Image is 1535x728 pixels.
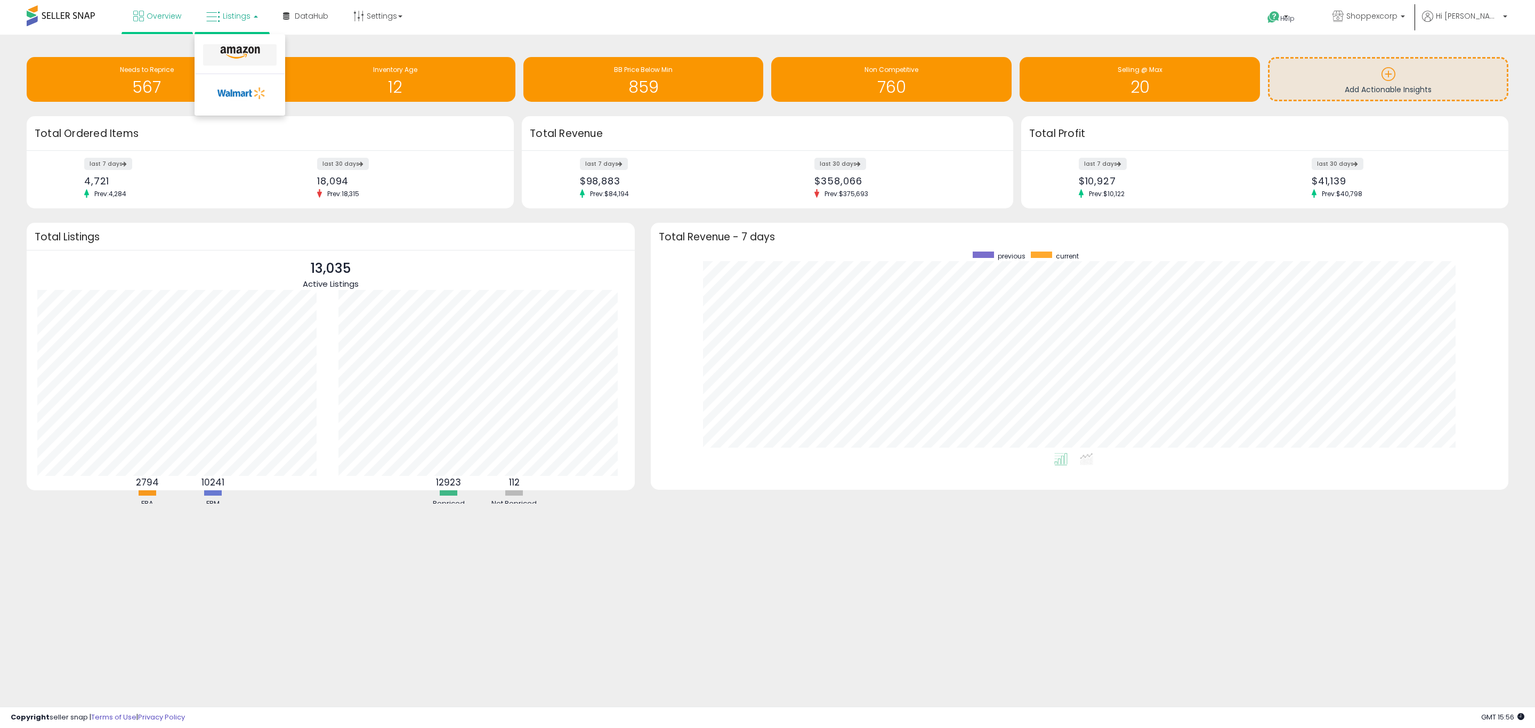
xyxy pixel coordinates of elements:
[482,499,546,509] div: Not Repriced
[659,233,1500,241] h3: Total Revenue - 7 days
[1025,78,1255,96] h1: 20
[530,126,1005,141] h3: Total Revenue
[303,278,359,289] span: Active Listings
[201,476,224,489] b: 10241
[1312,175,1490,187] div: $41,139
[84,175,262,187] div: 4,721
[436,476,461,489] b: 12923
[523,57,764,102] a: BB Price Below Min 859
[1280,14,1295,23] span: Help
[417,499,481,509] div: Repriced
[1118,65,1162,74] span: Selling @ Max
[303,258,359,279] p: 13,035
[1345,84,1432,95] span: Add Actionable Insights
[322,189,365,198] span: Prev: 18,315
[147,11,181,21] span: Overview
[317,175,495,187] div: 18,094
[32,78,262,96] h1: 567
[1084,189,1130,198] span: Prev: $10,122
[1312,158,1363,170] label: last 30 days
[1346,11,1397,21] span: Shoppexcorp
[317,158,369,170] label: last 30 days
[373,65,417,74] span: Inventory Age
[814,158,866,170] label: last 30 days
[1079,158,1127,170] label: last 7 days
[1270,59,1507,100] a: Add Actionable Insights
[529,78,758,96] h1: 859
[115,499,179,509] div: FBA
[814,175,994,187] div: $358,066
[1267,11,1280,24] i: Get Help
[819,189,874,198] span: Prev: $375,693
[27,57,267,102] a: Needs to Reprice 567
[120,65,174,74] span: Needs to Reprice
[136,476,159,489] b: 2794
[614,65,673,74] span: BB Price Below Min
[295,11,328,21] span: DataHub
[1020,57,1260,102] a: Selling @ Max 20
[35,126,506,141] h3: Total Ordered Items
[509,476,520,489] b: 112
[181,499,245,509] div: FBM
[35,233,627,241] h3: Total Listings
[777,78,1006,96] h1: 760
[1259,3,1315,35] a: Help
[580,158,628,170] label: last 7 days
[1422,11,1507,35] a: Hi [PERSON_NAME]
[580,175,760,187] div: $98,883
[771,57,1012,102] a: Non Competitive 760
[275,57,515,102] a: Inventory Age 12
[84,158,132,170] label: last 7 days
[89,189,132,198] span: Prev: 4,284
[1056,252,1079,261] span: current
[1029,126,1500,141] h3: Total Profit
[585,189,634,198] span: Prev: $84,194
[280,78,510,96] h1: 12
[1079,175,1257,187] div: $10,927
[865,65,918,74] span: Non Competitive
[1316,189,1368,198] span: Prev: $40,798
[998,252,1025,261] span: previous
[223,11,251,21] span: Listings
[1436,11,1500,21] span: Hi [PERSON_NAME]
